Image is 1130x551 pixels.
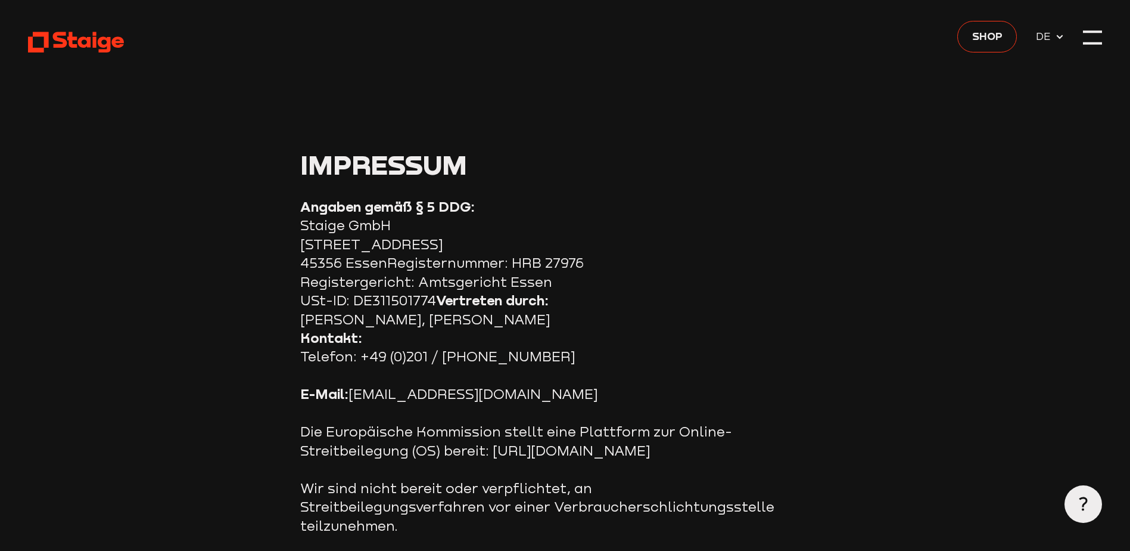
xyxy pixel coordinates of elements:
[972,27,1003,44] span: Shop
[300,422,777,460] p: Die Europäische Kommission stellt eine Plattform zur Online-Streitbeilegung (OS) bereit: [URL][DO...
[957,21,1017,52] a: Shop
[300,330,362,346] strong: Kontakt:
[300,386,348,402] strong: E-Mail:
[300,385,777,403] p: [EMAIL_ADDRESS][DOMAIN_NAME]
[1036,28,1055,45] span: DE
[300,199,475,215] strong: Angaben gemäß § 5 DDG:
[300,479,777,535] p: Wir sind nicht bereit oder verpflichtet, an Streitbeilegungsverfahren vor einer Verbraucherschlic...
[436,292,549,308] strong: Vertreten durch:
[300,329,777,366] p: Telefon: +49 (0)201 / [PHONE_NUMBER]
[300,148,467,181] span: Impressum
